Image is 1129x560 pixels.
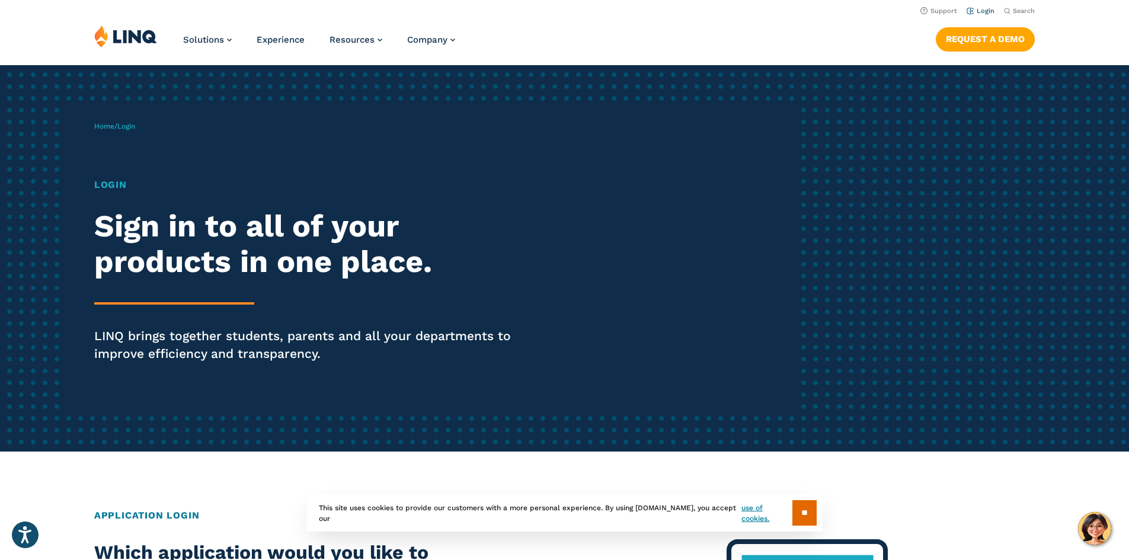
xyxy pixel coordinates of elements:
[94,209,529,280] h2: Sign in to all of your products in one place.
[94,122,114,130] a: Home
[920,7,957,15] a: Support
[1013,7,1035,15] span: Search
[741,503,792,524] a: use of cookies.
[257,34,305,45] a: Experience
[307,494,823,532] div: This site uses cookies to provide our customers with a more personal experience. By using [DOMAIN...
[183,34,232,45] a: Solutions
[94,25,157,47] img: LINQ | K‑12 Software
[94,327,529,363] p: LINQ brings together students, parents and all your departments to improve efficiency and transpa...
[94,122,135,130] span: /
[330,34,375,45] span: Resources
[1078,512,1111,545] button: Hello, have a question? Let’s chat.
[117,122,135,130] span: Login
[94,178,529,192] h1: Login
[183,34,224,45] span: Solutions
[94,508,1035,523] h2: Application Login
[183,25,455,64] nav: Primary Navigation
[1004,7,1035,15] button: Open Search Bar
[407,34,447,45] span: Company
[936,27,1035,51] a: Request a Demo
[936,25,1035,51] nav: Button Navigation
[330,34,382,45] a: Resources
[967,7,994,15] a: Login
[407,34,455,45] a: Company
